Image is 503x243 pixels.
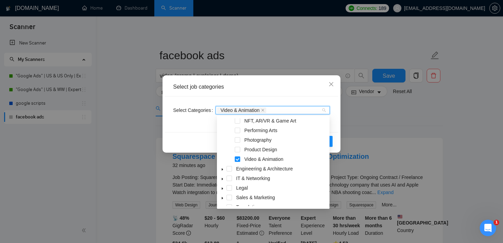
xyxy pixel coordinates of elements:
[244,147,277,152] span: Product Design
[328,81,334,87] span: close
[480,220,496,236] iframe: Intercom live chat
[221,168,224,171] span: caret-down
[173,83,330,91] div: Select job categories
[261,108,265,112] span: close
[236,204,260,210] span: Translation
[217,107,266,113] span: Video & Animation
[235,184,328,192] span: Legal
[236,185,248,191] span: Legal
[243,155,328,163] span: Video & Animation
[244,118,296,124] span: NFT, AR/VR & Game Art
[220,108,259,113] span: Video & Animation
[243,136,328,144] span: Photography
[244,128,277,133] span: Performing Arts
[244,156,283,162] span: Video & Animation
[244,137,271,143] span: Photography
[236,176,270,181] span: IT & Networking
[235,193,328,202] span: Sales & Marketing
[268,107,269,113] input: Select Categories
[494,220,499,225] span: 1
[221,196,224,200] span: caret-down
[236,166,293,171] span: Engineering & Architecture
[236,195,275,200] span: Sales & Marketing
[322,75,340,94] button: Close
[243,126,328,135] span: Performing Arts
[221,177,224,181] span: caret-down
[235,203,328,211] span: Translation
[243,145,328,154] span: Product Design
[235,165,328,173] span: Engineering & Architecture
[243,117,328,125] span: NFT, AR/VR & Game Art
[173,105,216,116] label: Select Categories
[235,174,328,182] span: IT & Networking
[221,187,224,190] span: caret-down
